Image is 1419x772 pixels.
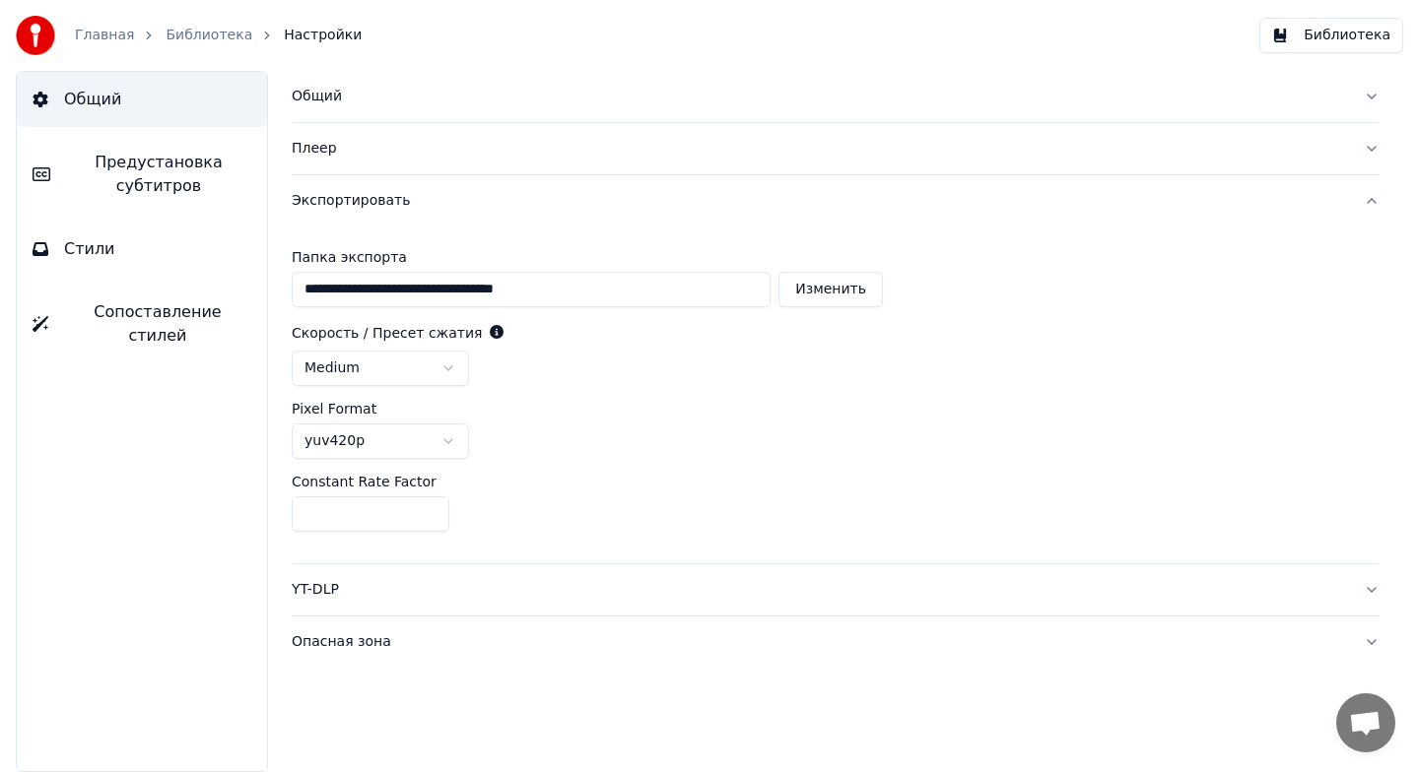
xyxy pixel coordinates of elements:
[284,26,362,45] span: Настройки
[292,402,376,416] label: Pixel Format
[64,88,121,111] span: Общий
[292,250,883,264] label: Папка экспорта
[1259,18,1403,53] button: Библиотека
[778,272,883,307] button: Изменить
[75,26,362,45] nav: breadcrumb
[292,632,1348,652] div: Опасная зона
[292,564,1380,615] button: YT-DLP
[17,135,267,214] button: Предустановка субтитров
[17,285,267,363] button: Сопоставление стилей
[292,475,437,488] label: Constant Rate Factor
[16,16,55,55] img: youka
[64,300,251,348] span: Сопоставление стилей
[1336,693,1395,752] div: Открытый чат
[292,175,1380,226] button: Экспортировать
[292,139,1348,159] div: Плеер
[292,191,1348,211] div: Экспортировать
[75,26,134,45] a: Главная
[66,151,251,198] span: Предустановка субтитров
[292,71,1380,122] button: Общий
[64,237,115,261] span: Стили
[17,222,267,277] button: Стили
[292,616,1380,668] button: Опасная зона
[292,226,1380,563] div: Экспортировать
[292,123,1380,174] button: Плеер
[17,72,267,127] button: Общий
[292,87,1348,106] div: Общий
[166,26,252,45] a: Библиотека
[292,326,482,340] label: Скорость / Пресет сжатия
[292,580,1348,600] div: YT-DLP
